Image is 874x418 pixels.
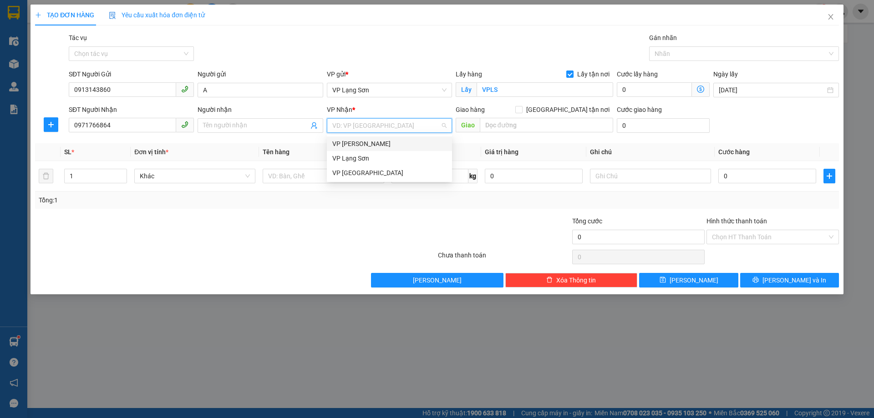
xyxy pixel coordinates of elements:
span: Cước hàng [718,148,750,156]
span: VP Nhận [327,106,352,113]
span: [PERSON_NAME] [413,275,462,285]
span: SL [64,148,71,156]
span: save [660,277,666,284]
span: Xóa Thông tin [556,275,596,285]
div: VP gửi [327,69,452,79]
input: 0 [485,169,583,183]
span: kg [468,169,478,183]
span: user-add [310,122,318,129]
label: Tác vụ [69,34,87,41]
span: printer [752,277,759,284]
div: Người gửi [198,69,323,79]
button: plus [823,169,835,183]
div: SĐT Người Gửi [69,69,194,79]
input: Ghi Chú [590,169,711,183]
div: VP Minh Khai [327,136,452,151]
div: Tổng: 1 [39,195,337,205]
span: [GEOGRAPHIC_DATA] tận nơi [523,105,613,115]
button: [PERSON_NAME] [371,273,503,287]
span: close [827,13,834,20]
div: VP Lạng Sơn [332,153,447,163]
span: VP Lạng Sơn [332,83,447,97]
span: Giá trị hàng [485,148,518,156]
span: Đơn vị tính [134,148,168,156]
div: VP [PERSON_NAME] [332,139,447,149]
button: plus [44,117,58,132]
span: TẠO ĐƠN HÀNG [35,11,94,19]
img: icon [109,12,116,19]
button: save[PERSON_NAME] [639,273,738,287]
div: VP Lạng Sơn [327,151,452,166]
button: printer[PERSON_NAME] và In [740,273,839,287]
div: SĐT Người Nhận [69,105,194,115]
label: Cước lấy hàng [617,71,658,78]
div: VP [GEOGRAPHIC_DATA] [332,168,447,178]
span: Giao [456,118,480,132]
input: Lấy tận nơi [477,82,613,97]
input: VD: Bàn, Ghế [263,169,384,183]
button: delete [39,169,53,183]
span: Tổng cước [572,217,602,225]
label: Hình thức thanh toán [706,217,767,225]
button: Close [818,5,844,30]
span: Lấy hàng [456,71,482,78]
span: Giao hàng [456,106,485,113]
div: Chưa thanh toán [437,250,571,266]
span: Lấy [456,82,477,97]
input: Cước giao hàng [617,118,710,133]
span: dollar-circle [697,86,704,93]
div: Người nhận [198,105,323,115]
input: Dọc đường [480,118,613,132]
span: Yêu cầu xuất hóa đơn điện tử [109,11,205,19]
span: plus [35,12,41,18]
span: phone [181,121,188,128]
span: delete [546,277,553,284]
div: VP Hà Nội [327,166,452,180]
span: plus [824,172,835,180]
input: Cước lấy hàng [617,82,692,97]
label: Cước giao hàng [617,106,662,113]
input: Ngày lấy [719,85,825,95]
span: phone [181,86,188,93]
span: [PERSON_NAME] và In [762,275,826,285]
th: Ghi chú [586,143,715,161]
button: deleteXóa Thông tin [505,273,638,287]
label: Ngày lấy [713,71,738,78]
span: plus [44,121,58,128]
span: Lấy tận nơi [574,69,613,79]
span: Khác [140,169,250,183]
span: Tên hàng [263,148,290,156]
span: [PERSON_NAME] [670,275,718,285]
label: Gán nhãn [649,34,677,41]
